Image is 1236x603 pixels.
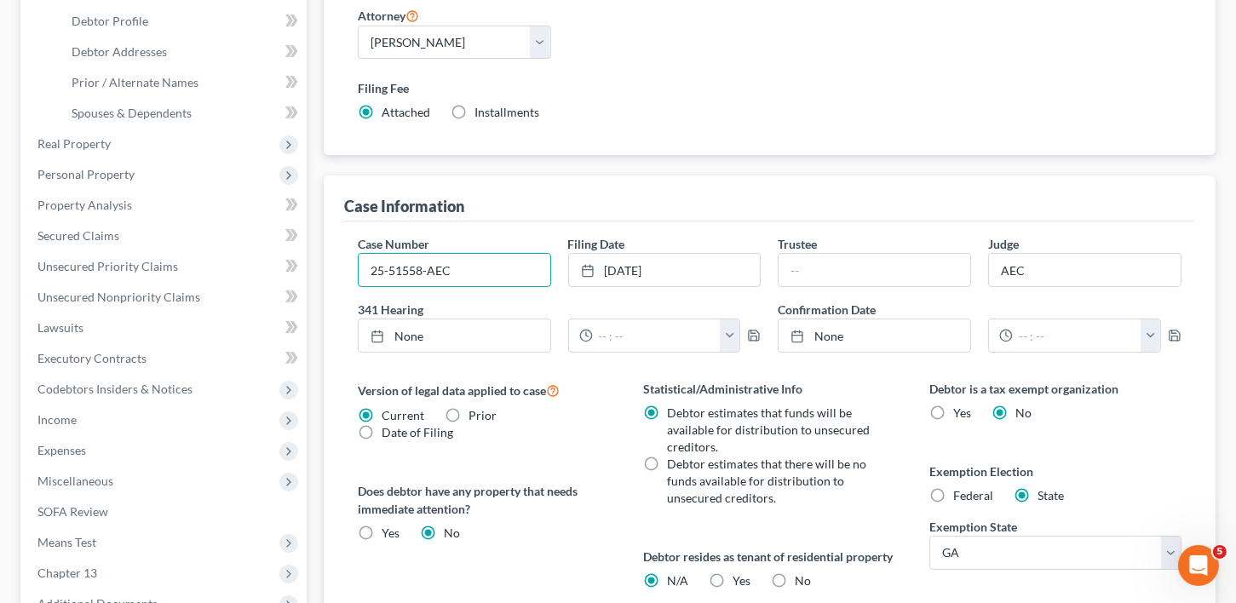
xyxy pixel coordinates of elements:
[769,301,1190,319] label: Confirmation Date
[953,488,993,502] span: Federal
[37,566,97,580] span: Chapter 13
[37,136,111,151] span: Real Property
[359,319,550,352] a: None
[929,462,1181,480] label: Exemption Election
[796,573,812,588] span: No
[24,497,307,527] a: SOFA Review
[668,457,867,505] span: Debtor estimates that there will be no funds available for distribution to unsecured creditors.
[58,67,307,98] a: Prior / Alternate Names
[779,319,970,352] a: None
[24,190,307,221] a: Property Analysis
[359,254,550,286] input: Enter case number...
[58,37,307,67] a: Debtor Addresses
[444,525,460,540] span: No
[37,320,83,335] span: Lawsuits
[953,405,971,420] span: Yes
[72,106,192,120] span: Spouses & Dependents
[24,251,307,282] a: Unsecured Priority Claims
[24,282,307,313] a: Unsecured Nonpriority Claims
[733,573,751,588] span: Yes
[568,235,625,253] label: Filing Date
[37,167,135,181] span: Personal Property
[72,14,148,28] span: Debtor Profile
[37,474,113,488] span: Miscellaneous
[24,343,307,374] a: Executory Contracts
[929,518,1017,536] label: Exemption State
[37,535,96,549] span: Means Test
[37,412,77,427] span: Income
[37,228,119,243] span: Secured Claims
[358,380,610,400] label: Version of legal data applied to case
[1015,405,1032,420] span: No
[1213,545,1227,559] span: 5
[569,254,761,286] a: [DATE]
[349,301,770,319] label: 341 Hearing
[382,525,400,540] span: Yes
[382,425,453,439] span: Date of Filing
[668,573,689,588] span: N/A
[1013,319,1141,352] input: -- : --
[72,75,198,89] span: Prior / Alternate Names
[988,235,1019,253] label: Judge
[929,380,1181,398] label: Debtor is a tax exempt organization
[358,5,419,26] label: Attorney
[1178,545,1219,586] iframe: Intercom live chat
[24,313,307,343] a: Lawsuits
[37,443,86,457] span: Expenses
[37,259,178,273] span: Unsecured Priority Claims
[989,254,1181,286] input: --
[644,548,896,566] label: Debtor resides as tenant of residential property
[58,98,307,129] a: Spouses & Dependents
[778,235,817,253] label: Trustee
[779,254,970,286] input: --
[358,482,610,518] label: Does debtor have any property that needs immediate attention?
[593,319,721,352] input: -- : --
[644,380,896,398] label: Statistical/Administrative Info
[668,405,871,454] span: Debtor estimates that funds will be available for distribution to unsecured creditors.
[37,504,108,519] span: SOFA Review
[72,44,167,59] span: Debtor Addresses
[58,6,307,37] a: Debtor Profile
[1038,488,1064,502] span: State
[37,382,193,396] span: Codebtors Insiders & Notices
[382,408,424,422] span: Current
[37,290,200,304] span: Unsecured Nonpriority Claims
[37,198,132,212] span: Property Analysis
[37,351,147,365] span: Executory Contracts
[474,105,539,119] span: Installments
[469,408,497,422] span: Prior
[24,221,307,251] a: Secured Claims
[358,79,1181,97] label: Filing Fee
[344,196,464,216] div: Case Information
[382,105,430,119] span: Attached
[358,235,429,253] label: Case Number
